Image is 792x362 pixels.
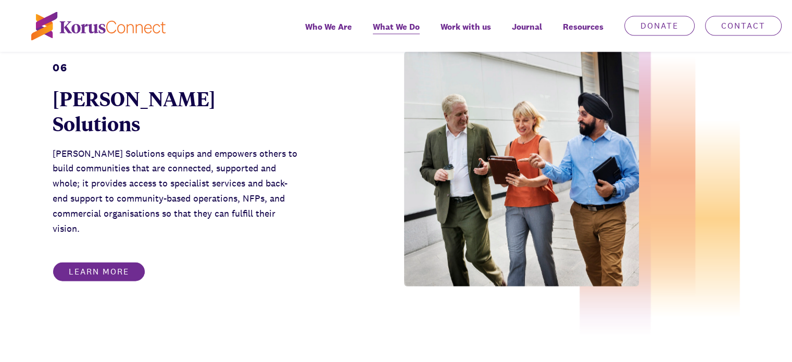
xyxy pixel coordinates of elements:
[53,146,300,236] p: [PERSON_NAME] Solutions equips and empowers others to build communities that are connected, suppo...
[430,15,501,52] a: Work with us
[31,12,166,41] img: korus-connect%2Fc5177985-88d5-491d-9cd7-4a1febad1357_logo.svg
[373,19,420,34] span: What We Do
[501,15,552,52] a: Journal
[53,60,300,75] div: 06
[705,16,782,36] a: Contact
[362,15,430,52] a: What We Do
[53,262,145,282] a: Learn more
[512,19,542,34] span: Journal
[305,19,352,34] span: Who We Are
[624,16,695,36] a: Donate
[552,15,614,52] div: Resources
[53,86,300,136] div: [PERSON_NAME] Solutions
[441,19,491,34] span: Work with us
[295,15,362,52] a: Who We Are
